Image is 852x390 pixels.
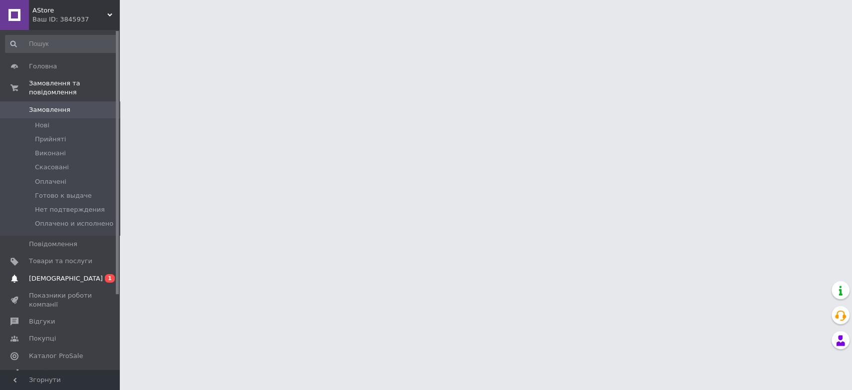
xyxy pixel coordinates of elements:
span: Замовлення [29,105,70,114]
span: Аналітика [29,369,63,378]
span: Скасовані [35,163,69,172]
span: Покупці [29,334,56,343]
span: Каталог ProSale [29,352,83,361]
span: Відгуки [29,317,55,326]
span: Виконані [35,149,66,158]
input: Пошук [5,35,117,53]
span: Прийняті [35,135,66,144]
span: AStore [32,6,107,15]
span: Оплачені [35,177,66,186]
span: Замовлення та повідомлення [29,79,120,97]
span: Готово к выдаче [35,191,92,200]
span: Показники роботи компанії [29,291,92,309]
span: [DEMOGRAPHIC_DATA] [29,274,103,283]
span: Товари та послуги [29,257,92,266]
span: Оплачено и исполнено [35,219,113,228]
span: Головна [29,62,57,71]
span: Нет подтверждения [35,205,105,214]
span: Повідомлення [29,240,77,249]
span: Нові [35,121,49,130]
span: 1 [105,274,115,283]
div: Ваш ID: 3845937 [32,15,120,24]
